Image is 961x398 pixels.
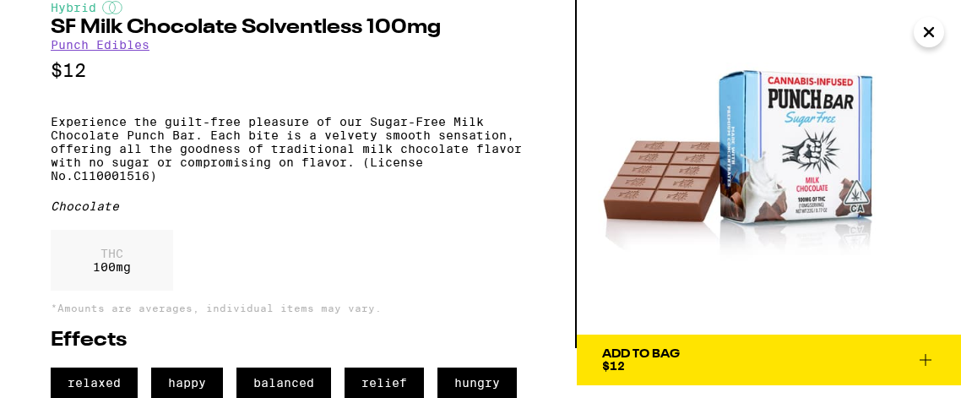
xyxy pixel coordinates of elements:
[51,199,524,213] div: Chocolate
[51,60,524,81] p: $12
[236,368,331,398] span: balanced
[10,12,122,25] span: Hi. Need any help?
[51,18,524,38] h2: SF Milk Chocolate Solventless 100mg
[437,368,517,398] span: hungry
[914,17,944,47] button: Close
[151,368,223,398] span: happy
[51,230,173,291] div: 100 mg
[51,1,524,14] div: Hybrid
[51,330,524,351] h2: Effects
[51,368,138,398] span: relaxed
[102,1,122,14] img: hybridColor.svg
[345,368,424,398] span: relief
[51,115,524,183] p: Experience the guilt-free pleasure of our Sugar-Free Milk Chocolate Punch Bar. Each bite is a vel...
[602,359,625,373] span: $12
[51,38,149,52] a: Punch Edibles
[51,303,524,313] p: *Amounts are averages, individual items may vary.
[577,335,961,385] button: Add To Bag$12
[602,348,680,360] div: Add To Bag
[93,247,131,260] p: THC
